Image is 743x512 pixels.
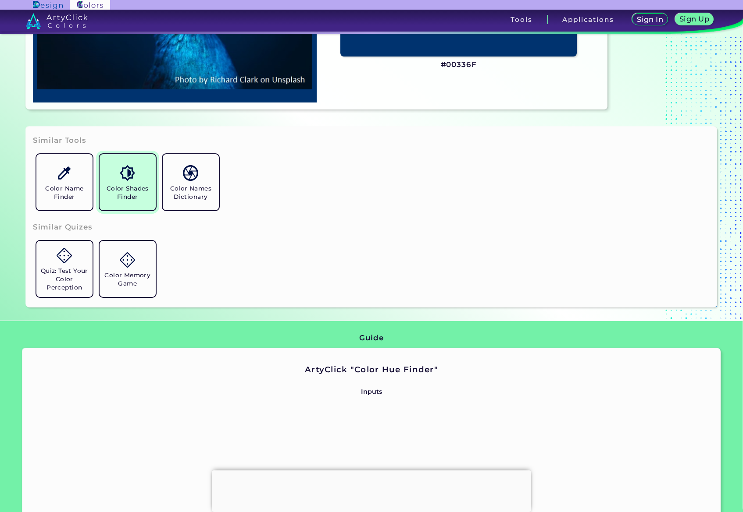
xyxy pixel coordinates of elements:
a: Color Memory Game [96,237,159,300]
a: Color Shades Finder [96,151,159,214]
img: icon_color_name_finder.svg [57,165,72,180]
a: Quiz: Test Your Color Perception [33,237,96,300]
img: icon_game.svg [57,248,72,263]
iframe: Advertisement [212,470,531,510]
h3: #00336F [441,60,477,70]
h5: Color Shades Finder [103,184,152,201]
h3: Applications [562,16,614,23]
img: icon_color_names_dictionary.svg [183,165,198,180]
a: Sign In [634,14,666,25]
h5: Quiz: Test Your Color Perception [40,267,89,292]
h3: Tools [511,16,532,23]
a: Sign Up [677,14,711,25]
h5: Color Names Dictionary [166,184,215,201]
h3: Guide [359,333,383,343]
img: ArtyClick Design logo [33,1,62,9]
p: Inputs [134,386,609,397]
h5: Color Memory Game [103,271,152,288]
a: Color Name Finder [33,151,96,214]
h5: Sign In [638,16,662,23]
h2: ArtyClick "Color Hue Finder" [134,364,609,375]
img: logo_artyclick_colors_white.svg [26,13,88,29]
h3: Similar Tools [33,135,86,146]
img: icon_game.svg [120,252,135,268]
a: Color Names Dictionary [159,151,222,214]
img: icon_color_shades.svg [120,165,135,180]
h3: Similar Quizes [33,222,93,233]
h5: Color Name Finder [40,184,89,201]
h5: Sign Up [681,16,708,22]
